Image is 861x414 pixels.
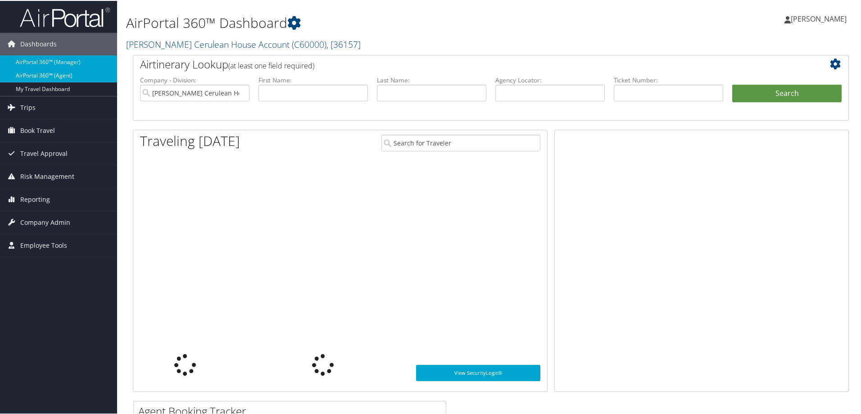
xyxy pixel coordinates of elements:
[784,5,856,32] a: [PERSON_NAME]
[20,6,110,27] img: airportal-logo.png
[495,75,605,84] label: Agency Locator:
[381,134,540,150] input: Search for Traveler
[20,210,70,233] span: Company Admin
[20,141,68,164] span: Travel Approval
[791,13,847,23] span: [PERSON_NAME]
[20,96,36,118] span: Trips
[326,37,361,50] span: , [ 36157 ]
[416,364,540,380] a: View SecurityLogic®
[614,75,723,84] label: Ticket Number:
[20,233,67,256] span: Employee Tools
[126,13,612,32] h1: AirPortal 360™ Dashboard
[126,37,361,50] a: [PERSON_NAME] Cerulean House Account
[140,75,249,84] label: Company - Division:
[228,60,314,70] span: (at least one field required)
[140,131,240,150] h1: Traveling [DATE]
[20,164,74,187] span: Risk Management
[377,75,486,84] label: Last Name:
[20,32,57,55] span: Dashboards
[20,118,55,141] span: Book Travel
[258,75,368,84] label: First Name:
[292,37,326,50] span: ( C60000 )
[732,84,842,102] button: Search
[20,187,50,210] span: Reporting
[140,56,782,71] h2: Airtinerary Lookup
